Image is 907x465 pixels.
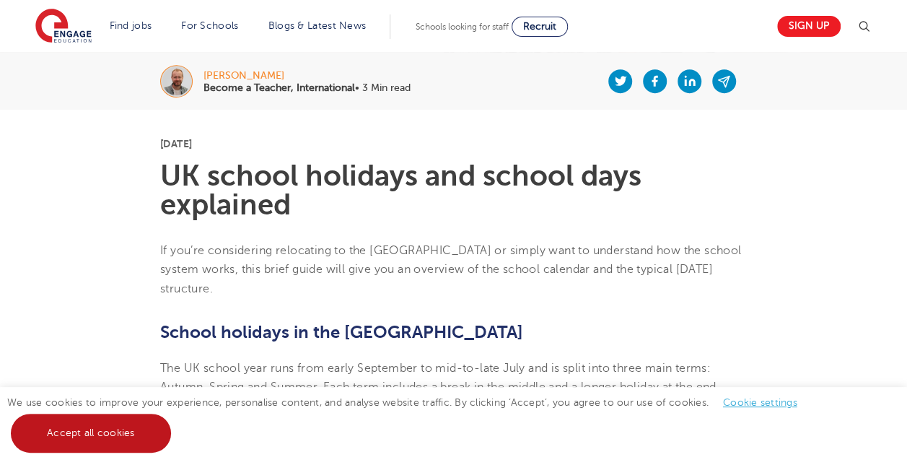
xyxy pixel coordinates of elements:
[416,22,509,32] span: Schools looking for staff
[110,20,152,31] a: Find jobs
[777,16,841,37] a: Sign up
[203,71,411,81] div: [PERSON_NAME]
[723,397,797,408] a: Cookie settings
[512,17,568,37] a: Recruit
[160,322,523,342] b: School holidays in the [GEOGRAPHIC_DATA]
[7,397,812,438] span: We use cookies to improve your experience, personalise content, and analyse website traffic. By c...
[160,362,711,394] span: The UK school year runs from early September to mid-to-late July and is split into three main ter...
[181,20,238,31] a: For Schools
[11,414,171,453] a: Accept all cookies
[268,20,367,31] a: Blogs & Latest News
[160,139,747,149] p: [DATE]
[160,381,745,432] span: Each term includes a break in the middle and a longer holiday at the end. While dates can vary sl...
[203,83,411,93] p: • 3 Min read
[35,9,92,45] img: Engage Education
[160,162,747,220] h1: UK school holidays and school days explained
[160,244,741,295] span: If you’re considering relocating to the [GEOGRAPHIC_DATA] or simply want to understand how the sc...
[203,82,355,93] b: Become a Teacher, International
[523,21,556,32] span: Recruit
